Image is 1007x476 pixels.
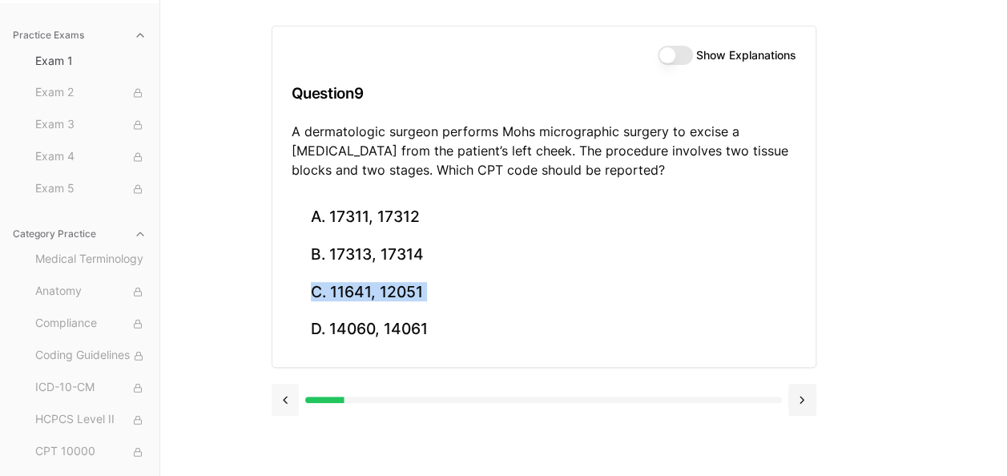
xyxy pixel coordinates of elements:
[35,148,147,166] span: Exam 4
[35,315,147,333] span: Compliance
[29,247,153,272] button: Medical Terminology
[292,236,796,274] button: B. 17313, 17314
[6,221,153,247] button: Category Practice
[35,53,147,69] span: Exam 1
[29,343,153,369] button: Coding Guidelines
[29,439,153,465] button: CPT 10000
[29,112,153,138] button: Exam 3
[29,144,153,170] button: Exam 4
[35,283,147,301] span: Anatomy
[35,251,147,268] span: Medical Terminology
[292,273,796,311] button: C. 11641, 12051
[29,80,153,106] button: Exam 2
[35,116,147,134] span: Exam 3
[292,122,796,180] p: A dermatologic surgeon performs Mohs micrographic surgery to excise a [MEDICAL_DATA] from the pat...
[35,411,147,429] span: HCPCS Level II
[292,70,796,117] h3: Question 9
[29,311,153,337] button: Compliance
[35,180,147,198] span: Exam 5
[6,22,153,48] button: Practice Exams
[29,407,153,433] button: HCPCS Level II
[35,347,147,365] span: Coding Guidelines
[29,279,153,305] button: Anatomy
[29,48,153,74] button: Exam 1
[35,443,147,461] span: CPT 10000
[696,50,796,61] label: Show Explanations
[29,176,153,202] button: Exam 5
[292,311,796,349] button: D. 14060, 14061
[29,375,153,401] button: ICD-10-CM
[292,199,796,236] button: A. 17311, 17312
[35,379,147,397] span: ICD-10-CM
[35,84,147,102] span: Exam 2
